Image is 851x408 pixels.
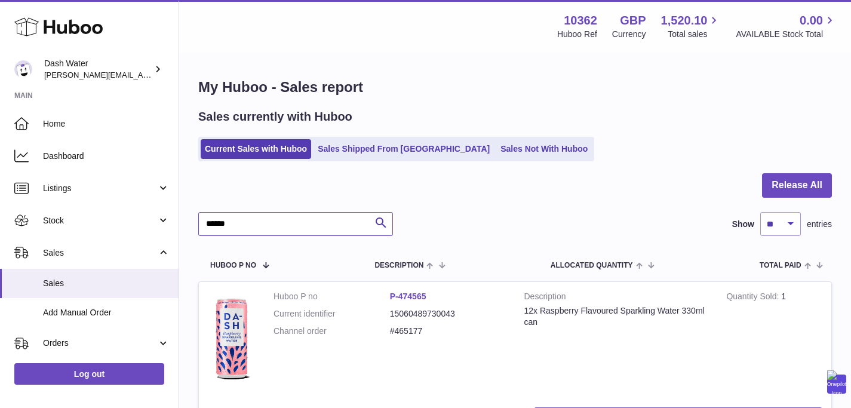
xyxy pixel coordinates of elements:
dd: #465177 [390,326,506,337]
span: Orders [43,338,157,349]
strong: 10362 [564,13,597,29]
div: 12x Raspberry Flavoured Sparkling Water 330ml can [524,305,709,328]
a: Current Sales with Huboo [201,139,311,159]
span: 0.00 [800,13,823,29]
span: Stock [43,215,157,226]
a: 0.00 AVAILABLE Stock Total [736,13,837,40]
a: 1,520.10 Total sales [661,13,721,40]
div: Currency [612,29,646,40]
span: AVAILABLE Stock Total [736,29,837,40]
span: Sales [43,278,170,289]
span: Home [43,118,170,130]
td: 1 [717,282,831,398]
strong: Quantity Sold [726,292,781,304]
a: Sales Not With Huboo [496,139,592,159]
span: [PERSON_NAME][EMAIL_ADDRESS][DOMAIN_NAME] [44,70,239,79]
label: Show [732,219,754,230]
span: Listings [43,183,157,194]
span: Huboo P no [210,262,256,269]
span: ALLOCATED Quantity [551,262,633,269]
a: Sales Shipped From [GEOGRAPHIC_DATA] [314,139,494,159]
a: Log out [14,363,164,385]
dt: Current identifier [274,308,390,320]
span: Dashboard [43,151,170,162]
dd: 15060489730043 [390,308,506,320]
span: Description [374,262,423,269]
div: Huboo Ref [557,29,597,40]
span: entries [807,219,832,230]
dt: Huboo P no [274,291,390,302]
img: 103621706197785.png [208,291,256,386]
img: james@dash-water.com [14,60,32,78]
span: Total sales [668,29,721,40]
strong: Description [524,291,709,305]
h2: Sales currently with Huboo [198,109,352,125]
span: 1,520.10 [661,13,708,29]
div: Dash Water [44,58,152,81]
h1: My Huboo - Sales report [198,78,832,97]
dt: Channel order [274,326,390,337]
span: Total paid [760,262,801,269]
a: P-474565 [390,292,426,301]
span: Add Manual Order [43,307,170,318]
span: Sales [43,247,157,259]
strong: GBP [620,13,646,29]
button: Release All [762,173,832,198]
